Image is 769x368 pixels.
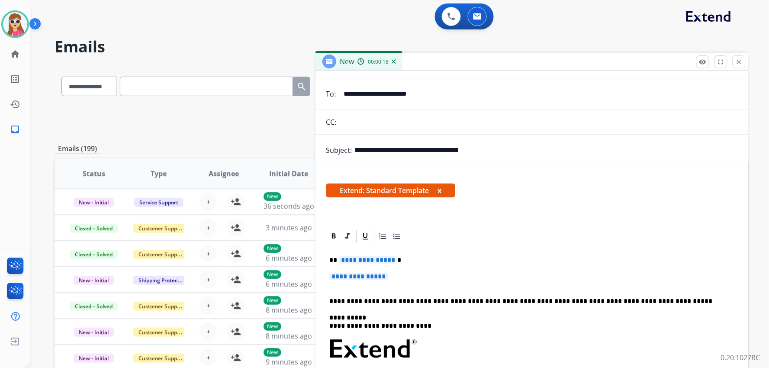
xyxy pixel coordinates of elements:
mat-icon: person_add [231,274,241,285]
span: New - Initial [74,354,114,363]
p: CC: [326,117,336,127]
mat-icon: person_add [231,352,241,363]
span: Closed – Solved [70,302,118,311]
p: New [264,322,281,331]
p: To: [326,89,336,99]
p: New [264,192,281,201]
mat-icon: inbox [10,124,20,135]
button: + [199,219,217,236]
div: Bullet List [390,230,403,243]
div: Underline [359,230,372,243]
span: Customer Support [133,354,190,363]
span: 36 seconds ago [264,201,314,211]
mat-icon: person_add [231,223,241,233]
span: Initial Date [269,168,308,179]
span: Assignee [209,168,239,179]
span: Closed – Solved [70,250,118,259]
span: + [206,300,210,311]
span: 00:00:18 [368,58,389,65]
button: + [199,271,217,288]
span: New [340,57,354,66]
div: Ordered List [376,230,389,243]
span: 6 minutes ago [266,253,312,263]
button: + [199,323,217,340]
span: + [206,352,210,363]
span: New - Initial [74,328,114,337]
mat-icon: close [735,58,743,66]
p: 0.20.1027RC [721,352,760,363]
span: + [206,223,210,233]
span: + [206,274,210,285]
mat-icon: person_add [231,326,241,337]
mat-icon: person_add [231,249,241,259]
span: Customer Support [133,302,190,311]
span: 6 minutes ago [266,279,312,289]
mat-icon: person_add [231,300,241,311]
div: Bold [327,230,340,243]
button: + [199,349,217,366]
span: 8 minutes ago [266,331,312,341]
p: New [264,296,281,305]
button: + [199,297,217,314]
span: + [206,249,210,259]
span: New - Initial [74,198,114,207]
span: 9 minutes ago [266,357,312,367]
span: New - Initial [74,276,114,285]
span: Type [151,168,167,179]
div: Italic [341,230,354,243]
mat-icon: history [10,99,20,110]
mat-icon: search [296,81,307,92]
span: + [206,197,210,207]
h2: Emails [55,38,748,55]
mat-icon: home [10,49,20,59]
span: 3 minutes ago [266,223,312,232]
p: Subject: [326,145,352,155]
p: Emails (199) [55,143,100,154]
button: + [199,245,217,262]
span: Status [83,168,105,179]
button: + [199,193,217,210]
p: New [264,270,281,279]
span: 8 minutes ago [266,305,312,315]
span: Customer Support [133,224,190,233]
span: Customer Support [133,328,190,337]
span: Customer Support [133,250,190,259]
mat-icon: list_alt [10,74,20,84]
mat-icon: fullscreen [717,58,725,66]
span: Extend: Standard Template [326,184,455,197]
p: New [264,244,281,253]
span: + [206,326,210,337]
p: New [264,348,281,357]
span: Service Support [134,198,183,207]
span: Shipping Protection [133,276,193,285]
mat-icon: remove_red_eye [699,58,707,66]
img: avatar [3,12,27,36]
span: Closed – Solved [70,224,118,233]
button: x [438,185,441,196]
mat-icon: person_add [231,197,241,207]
